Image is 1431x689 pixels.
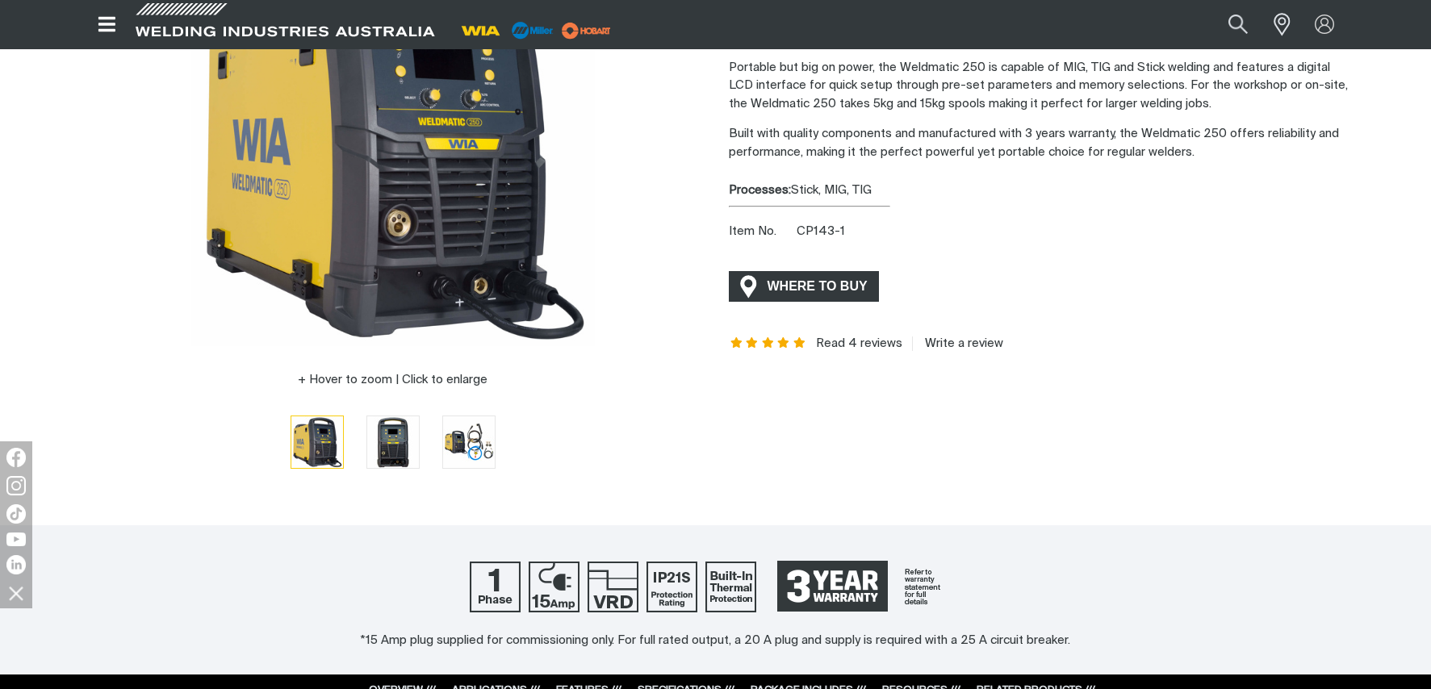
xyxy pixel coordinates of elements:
div: *15 Amp plug supplied for commissioning only. For full rated output, a 20 A plug and supply is re... [16,632,1415,650]
a: Write a review [912,336,1003,351]
button: Go to slide 1 [291,415,344,469]
span: WHERE TO BUY [757,274,878,299]
img: Built In Thermal Protection [705,562,756,612]
img: Voltage Reduction Device [588,562,638,612]
a: Read 4 reviews [816,336,902,351]
a: miller [557,24,616,36]
strong: Processes: [729,184,791,196]
input: Product name or item number... [1190,6,1265,43]
img: YouTube [6,532,26,546]
span: Rating: 5 [729,338,808,349]
a: WHERE TO BUY [729,271,880,301]
img: Weldmatic 250 [291,416,343,468]
span: Item No. [729,223,794,241]
img: Facebook [6,448,26,467]
img: Single Phase [470,562,521,612]
img: miller [557,19,616,43]
img: TikTok [6,504,26,524]
img: Instagram [6,476,26,495]
div: Built with quality components and manufactured with 3 years warranty, the Weldmatic 250 offers re... [729,11,1349,162]
img: LinkedIn [6,555,26,574]
img: Weldmatic 250 [443,416,495,468]
a: 3 Year Warranty [764,553,961,620]
img: IP21S Protection Rating [646,562,697,612]
button: Go to slide 2 [366,415,420,469]
span: CP143-1 [797,225,845,237]
p: Portable but big on power, the Weldmatic 250 is capable of MIG, TIG and Stick welding and feature... [729,59,1349,114]
div: Stick, MIG, TIG [729,182,1349,200]
img: hide socials [2,579,30,607]
button: Search products [1211,6,1266,43]
img: 15 Amp Supply Plug [529,562,580,612]
img: Weldmatic 250 [367,416,419,468]
button: Go to slide 3 [442,415,496,469]
button: Hover to zoom | Click to enlarge [288,370,497,390]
